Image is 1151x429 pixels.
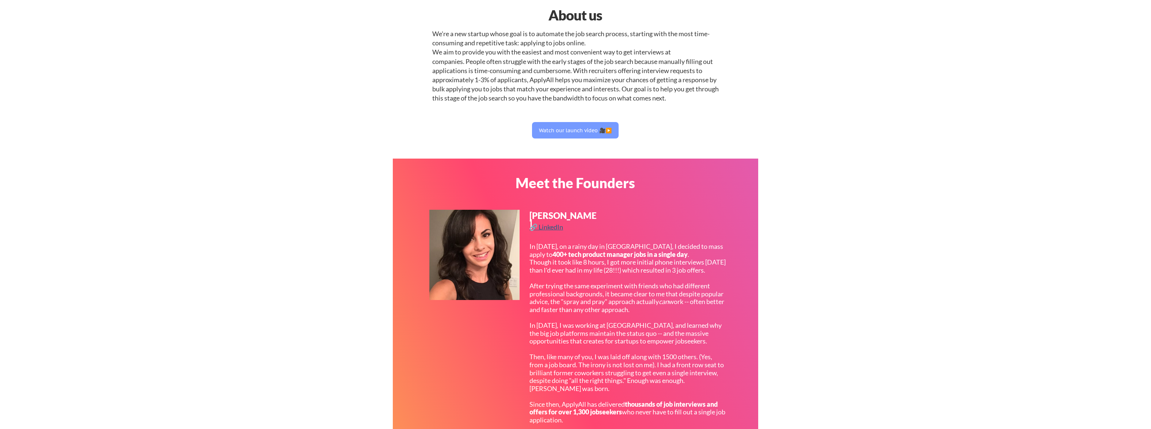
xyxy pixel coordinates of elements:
div: We're a new startup whose goal is to automate the job search process, starting with the most time... [432,29,719,103]
strong: thousands of job interviews and offers for over 1,300 jobseekers [529,400,719,416]
a: 🔗 LinkedIn [529,224,565,233]
button: Watch our launch video 🎥▶️ [532,122,619,138]
div: About us [482,5,669,26]
div: 🔗 LinkedIn [529,224,565,230]
div: [PERSON_NAME] [529,211,597,229]
div: Meet the Founders [482,176,669,190]
em: can [659,297,669,305]
div: In [DATE], on a rainy day in [GEOGRAPHIC_DATA], I decided to mass apply to . Though it took like ... [529,243,726,424]
strong: 400+ tech product manager jobs in a single day [552,250,688,258]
